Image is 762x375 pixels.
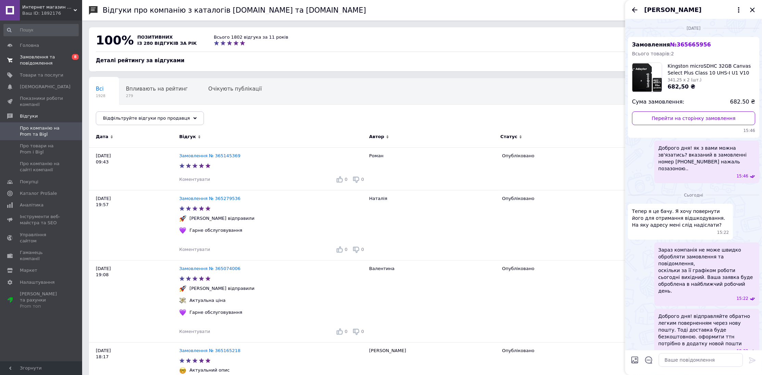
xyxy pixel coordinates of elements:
span: Доброго дня! відправляйте обратно легким поверненням через нову пошту. Тоді доставка буде безкошт... [658,313,755,347]
span: позитивних [137,35,173,40]
div: Валентина [366,260,499,342]
a: Замовлення № 365165218 [179,348,241,353]
a: Перейти на сторінку замовлення [632,111,755,125]
span: 15:22 12.10.2025 [736,296,748,302]
span: [PERSON_NAME] та рахунки [20,291,63,310]
div: Роман [366,147,499,190]
div: Ваш ID: 1892176 [22,10,82,16]
span: Аналітика [20,202,43,208]
span: 0 [361,177,364,182]
span: Впливають на рейтинг [126,86,188,92]
span: Відгуки [20,113,38,119]
span: № 365665956 [670,41,711,48]
div: Коментувати [179,176,210,183]
button: Назад [631,6,639,14]
span: 0 [345,177,347,182]
div: Деталі рейтингу за відгуками [96,57,748,64]
span: Показники роботи компанії [20,95,63,108]
span: 682,50 ₴ [668,83,695,90]
span: Автор [369,134,384,140]
span: Коментувати [179,177,210,182]
div: [PERSON_NAME] відправили [188,215,256,222]
span: 100% [96,33,134,47]
span: Відфільтруйте відгуки про продавця [103,116,190,121]
span: 341,25 x 2 (шт.) [668,78,701,82]
div: Опубліковані без коментаря [89,105,179,131]
span: Всі [96,86,104,92]
button: [PERSON_NAME] [644,5,743,14]
span: Налаштування [20,279,55,285]
span: Покупці [20,179,38,185]
div: 12.10.2025 [628,191,759,198]
span: 0 [345,247,347,252]
span: Сума замовлення: [632,98,684,106]
div: [DATE] 19:57 [89,190,179,260]
span: 8 [72,54,79,60]
h1: Відгуки про компанію з каталогів [DOMAIN_NAME] та [DOMAIN_NAME] [103,6,366,14]
span: 279 [126,93,188,98]
button: Відкрити шаблони відповідей [644,356,653,364]
span: 1928 [96,93,105,98]
div: Коментувати [179,246,210,253]
span: 15:46 08.10.2025 [736,173,748,179]
a: Замовлення № 365145369 [179,153,241,158]
div: Опубліковано [502,348,624,354]
span: Про компанію на сайті компанії [20,161,63,173]
span: Замовлення та повідомлення [20,54,63,66]
span: Всього товарів: 2 [632,51,674,56]
span: [DATE] [684,26,703,31]
img: :rocket: [179,285,186,292]
div: Prom топ [20,303,63,309]
span: Сьогодні [681,192,706,198]
div: Актуальний опис [188,367,232,373]
span: 0 [345,329,347,334]
span: Kingston microSDHC 32GB Canvas Select Plus Class 10 UHS-I U1 V10 A1 + SD адаптер [668,63,755,76]
span: Товари та послуги [20,72,63,78]
img: :purple_heart: [179,227,186,234]
div: Наталія [366,190,499,260]
div: [PERSON_NAME] відправили [188,285,256,292]
button: Закрити [748,6,757,14]
span: Про товари на Prom і Bigl [20,143,63,155]
div: Опубліковано [502,266,624,272]
span: Інструменти веб-майстра та SEO [20,214,63,226]
div: Гарне обслуговування [188,309,244,316]
span: Интернет магазин электроники "2SIMKA" [22,4,74,10]
img: :rocket: [179,215,186,222]
span: Статус [501,134,518,140]
span: 0 [361,329,364,334]
div: Коментувати [179,329,210,335]
div: Всього 1802 відгука за 11 років [214,34,288,40]
span: Тепер я це бачу. Я хочу повернути його для отримання відшкодування. На яку адресу мені слід надіс... [632,208,729,228]
span: Каталог ProSale [20,190,57,197]
span: Зараз компанія не може швидко обробляти замовлення та повідомлення, оскільки за її графіком робот... [658,246,755,294]
span: [PERSON_NAME] [644,5,701,14]
span: 0 [361,247,364,252]
span: Доброго дня! як з вами можна зв'язатись? вказаний в замовленні номер [PHONE_NUMBER] нажаль позазо... [658,145,755,172]
img: :money_with_wings: [179,297,186,304]
span: Управління сайтом [20,232,63,244]
span: Дата [96,134,108,140]
span: 15:46 08.10.2025 [632,128,755,134]
span: із 280 відгуків за рік [137,41,197,46]
img: :purple_heart: [179,309,186,316]
span: Про компанію на Prom та Bigl [20,125,63,137]
span: Коментувати [179,329,210,334]
span: 15:22 12.10.2025 [717,230,729,236]
span: Замовлення [632,41,711,48]
div: [DATE] 19:08 [89,260,179,342]
span: [DEMOGRAPHIC_DATA] [20,84,70,90]
img: 6872774359_w100_h100_kingston-microsdhc-32gb.jpg [632,63,662,92]
span: Гаманець компанії [20,250,63,262]
div: [DATE] 09:43 [89,147,179,190]
span: Деталі рейтингу за відгуками [96,57,184,64]
div: Актуальна ціна [188,297,227,304]
a: Замовлення № 365074006 [179,266,241,271]
span: 18:32 12.10.2025 [736,348,748,354]
span: Головна [20,42,39,49]
img: :nerd_face: [179,367,186,374]
div: Гарне обслуговування [188,227,244,233]
span: Коментувати [179,247,210,252]
input: Пошук [3,24,79,36]
span: Маркет [20,267,37,273]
